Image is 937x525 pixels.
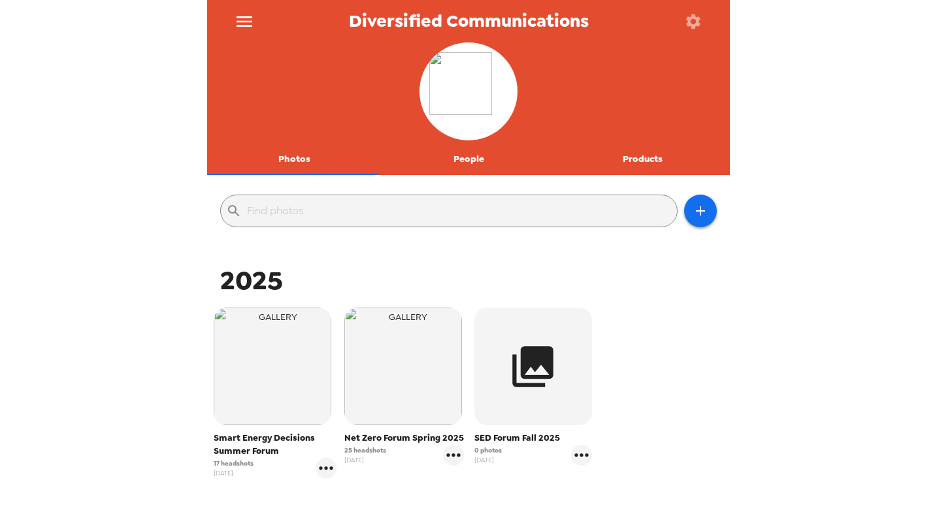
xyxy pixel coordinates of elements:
[474,455,502,465] span: [DATE]
[214,308,331,425] img: gallery
[214,458,254,468] span: 17 headshots
[207,144,382,175] button: Photos
[429,52,508,131] img: org logo
[220,263,283,298] span: 2025
[555,144,730,175] button: Products
[349,12,589,30] span: Diversified Communications
[443,445,464,466] button: gallery menu
[382,144,556,175] button: People
[474,445,502,455] span: 0 photos
[214,468,254,478] span: [DATE]
[571,445,592,466] button: gallery menu
[316,458,337,479] button: gallery menu
[214,432,337,458] span: Smart Energy Decisions Summer Forum
[474,432,592,445] span: SED Forum Fall 2025
[344,432,464,445] span: Net Zero Forum Spring 2025
[344,455,386,465] span: [DATE]
[247,200,672,221] input: Find photos
[344,308,462,425] img: gallery
[344,445,386,455] span: 25 headshots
